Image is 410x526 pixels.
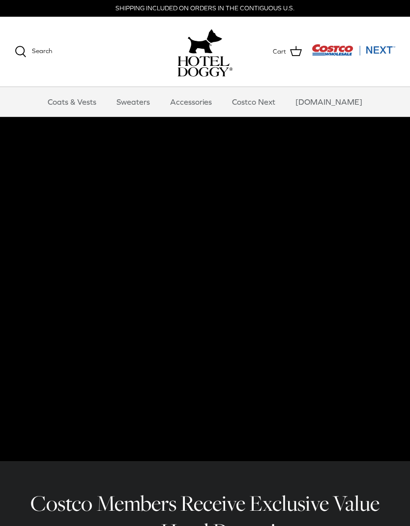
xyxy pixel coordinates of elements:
[39,87,105,117] a: Coats & Vests
[177,56,233,77] img: hoteldoggycom
[15,46,52,58] a: Search
[273,45,302,58] a: Cart
[161,87,221,117] a: Accessories
[287,87,371,117] a: [DOMAIN_NAME]
[223,87,284,117] a: Costco Next
[312,50,395,58] a: Visit Costco Next
[188,27,222,56] img: hoteldoggy.com
[177,27,233,77] a: hoteldoggy.com hoteldoggycom
[32,47,52,55] span: Search
[273,47,286,57] span: Cart
[312,44,395,56] img: Costco Next
[108,87,159,117] a: Sweaters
